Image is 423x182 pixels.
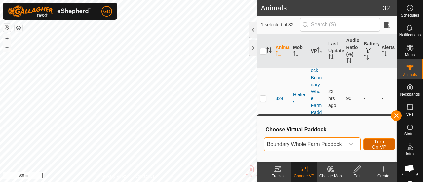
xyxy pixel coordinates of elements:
div: Open chat [401,160,418,177]
h3: Choose Virtual Paddock [266,127,390,133]
div: Tracks [264,173,291,179]
p-sorticon: Activate to sort [266,48,272,54]
div: Edit [344,173,370,179]
span: Turn On VP [371,139,387,150]
span: Schedules [401,13,419,17]
button: Turn On VP [363,138,395,150]
a: Boundary Whole Farm Paddock [311,26,322,73]
a: Boundary Whole Farm Paddock [311,75,322,122]
p-sorticon: Activate to sort [328,55,334,60]
td: - [379,74,397,123]
a: Privacy Policy [102,173,127,179]
p-sorticon: Activate to sort [293,52,298,57]
img: Gallagher Logo [8,5,91,17]
th: Animal [273,34,290,68]
div: Create [370,173,397,179]
p-sorticon: Activate to sort [346,59,352,64]
span: Animals [403,73,417,77]
span: Neckbands [400,92,420,96]
p-sorticon: Activate to sort [276,52,281,57]
span: Mobs [405,53,415,57]
span: 10 Oct 2025, 6:05 pm [328,89,336,108]
button: – [3,43,11,51]
p-sorticon: Activate to sort [382,52,387,57]
th: Last Updated [326,34,343,68]
input: Search (S) [300,18,380,32]
div: Heifers [293,91,305,105]
th: Battery [361,34,379,68]
p-sorticon: Activate to sort [317,48,322,54]
p-sorticon: Activate to sort [364,55,369,61]
div: Change VP [291,173,317,179]
span: 90 [346,96,352,101]
span: 1 selected of 32 [261,21,300,28]
button: Map Layers [15,24,22,32]
span: Infra [406,152,414,156]
span: 324 [276,95,283,102]
span: VPs [406,112,413,116]
span: GD [103,8,110,15]
th: Alerts [379,34,397,68]
a: Contact Us [135,173,154,179]
span: Status [404,132,415,136]
th: VP [308,34,326,68]
button: Reset Map [3,24,11,32]
div: Change Mob [317,173,344,179]
div: dropdown trigger [344,138,358,151]
th: Mob [290,34,308,68]
td: - [361,74,379,123]
h2: Animals [261,4,383,12]
span: Heatmap [402,172,418,176]
th: Audio Ratio (%) [344,34,361,68]
span: 32 [383,3,390,13]
button: + [3,35,11,43]
span: Boundary Whole Farm Paddock [264,138,345,151]
span: Notifications [399,33,421,37]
